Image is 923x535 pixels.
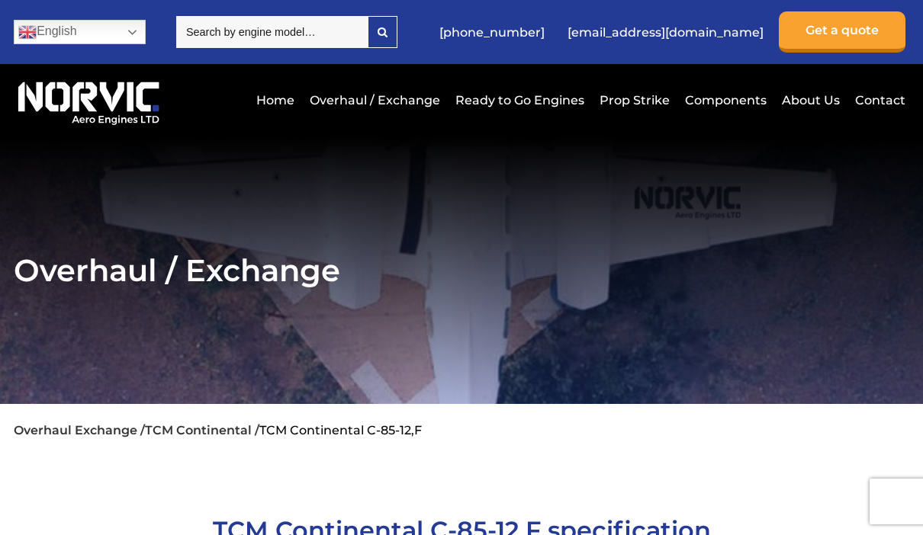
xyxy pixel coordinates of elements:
[14,251,909,289] h2: Overhaul / Exchange
[259,423,422,437] li: TCM Continental C-85-12,F
[596,82,674,119] a: Prop Strike
[681,82,770,119] a: Components
[778,82,844,119] a: About Us
[306,82,444,119] a: Overhaul / Exchange
[252,82,298,119] a: Home
[18,23,37,41] img: en
[560,14,771,51] a: [EMAIL_ADDRESS][DOMAIN_NAME]
[14,20,146,44] a: English
[452,82,588,119] a: Ready to Go Engines
[14,423,145,437] a: Overhaul Exchange /
[779,11,905,53] a: Get a quote
[14,75,163,126] img: Norvic Aero Engines logo
[851,82,905,119] a: Contact
[432,14,552,51] a: [PHONE_NUMBER]
[176,16,368,48] input: Search by engine model…
[145,423,259,437] a: TCM Continental /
